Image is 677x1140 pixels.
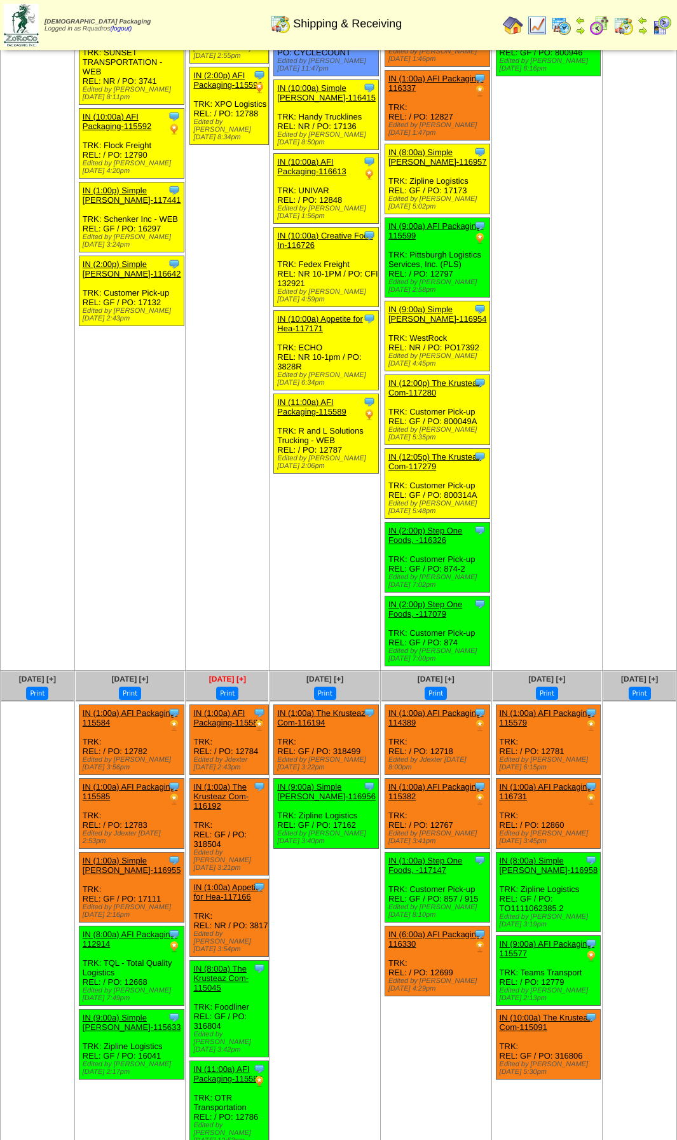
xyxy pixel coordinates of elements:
a: IN (10:00a) Simple [PERSON_NAME]-116415 [277,83,376,102]
a: [DATE] [+] [209,675,246,683]
div: Edited by [PERSON_NAME] [DATE] 7:00pm [388,647,489,663]
img: line_graph.gif [527,15,547,36]
a: IN (1:00a) AFI Packaging-116731 [500,782,595,801]
span: Shipping & Receiving [293,17,402,31]
div: TRK: Customer Pick-up REL: GF / PO: 800314A [385,449,489,519]
a: IN (9:00a) AFI Packaging-115599 [388,221,484,240]
div: TRK: Customer Pick-up REL: GF / PO: 874 [385,596,489,666]
img: Tooltip [474,706,486,719]
img: Tooltip [363,706,376,719]
a: IN (1:00a) AFI Packaging-115586 [193,708,262,727]
img: PO [474,719,486,732]
a: IN (8:00a) Simple [PERSON_NAME]-116958 [500,856,598,875]
div: TRK: REL: / PO: 12781 [496,705,601,775]
img: Tooltip [363,229,376,242]
button: Print [629,687,651,700]
a: IN (11:00a) AFI Packaging-115588 [193,1064,262,1083]
img: Tooltip [363,155,376,168]
div: TRK: WestRock REL: NR / PO: PO17392 [385,301,489,371]
img: Tooltip [363,312,376,325]
a: IN (1:00a) AFI Packaging-115585 [83,782,178,801]
img: Tooltip [474,72,486,85]
div: TRK: REL: / PO: 12784 [190,705,269,775]
div: Edited by [PERSON_NAME] [DATE] 6:15pm [500,756,601,771]
img: PO [168,793,181,806]
img: Tooltip [474,780,486,793]
div: Edited by [PERSON_NAME] [DATE] 4:20pm [83,160,184,175]
div: TRK: SUNSET TRANSPORTATION - WEB REL: NR / PO: 3741 [79,16,184,105]
a: [DATE] [+] [621,675,658,683]
div: Edited by [PERSON_NAME] [DATE] 5:30pm [500,1061,601,1076]
span: [DATE] [+] [528,675,565,683]
img: Tooltip [253,706,266,719]
div: TRK: XPO Logistics REL: / PO: 12788 [190,67,269,145]
button: Print [216,687,238,700]
div: Edited by [PERSON_NAME] [DATE] 6:34pm [277,371,378,387]
img: Tooltip [474,303,486,315]
img: Tooltip [585,937,598,950]
img: Tooltip [474,928,486,940]
img: Tooltip [253,962,266,975]
div: Edited by [PERSON_NAME] [DATE] 1:47pm [388,121,489,137]
a: IN (1:00a) The Krusteaz Com-116194 [277,708,366,727]
img: Tooltip [253,69,266,81]
img: Tooltip [168,706,181,719]
div: TRK: ECHO REL: NR 10-1pm / PO: 3828R [274,311,379,390]
div: TRK: Zipline Logistics REL: GF / PO: TO1111062385.2 [496,853,601,932]
img: PO [363,168,376,181]
div: TRK: Customer Pick-up REL: GF / PO: 17132 [79,256,184,326]
span: [DATE] [+] [112,675,149,683]
img: Tooltip [474,524,486,537]
div: TRK: REL: / PO: 12782 [79,705,184,775]
a: IN (2:00p) AFI Packaging-115590 [193,71,262,90]
div: Edited by [PERSON_NAME] [DATE] 3:21pm [193,849,268,872]
div: TRK: REL: / PO: 12767 [385,779,489,849]
div: Edited by [PERSON_NAME] [DATE] 3:40pm [277,830,378,845]
div: TRK: REL: GF / PO: 316806 [496,1010,601,1080]
a: IN (2:00p) Step One Foods, -117079 [388,600,462,619]
div: Edited by [PERSON_NAME] [DATE] 3:42pm [193,1031,268,1054]
div: TRK: R and L Solutions Trucking - WEB REL: / PO: 12787 [274,394,379,474]
img: calendarcustomer.gif [652,15,672,36]
div: Edited by [PERSON_NAME] [DATE] 3:24pm [83,233,184,249]
span: [DATE] [+] [418,675,455,683]
img: Tooltip [253,1062,266,1075]
img: PO [253,81,266,94]
a: IN (1:00a) Step One Foods, -117147 [388,856,462,875]
a: IN (9:00a) Simple [PERSON_NAME]-116954 [388,305,487,324]
div: TRK: Flock Freight REL: / PO: 12790 [79,109,184,179]
img: PO [474,793,486,806]
div: Edited by [PERSON_NAME] [DATE] 8:34pm [193,118,268,141]
div: TRK: Teams Transport REL: / PO: 12779 [496,936,601,1006]
div: Edited by [PERSON_NAME] [DATE] 5:35pm [388,426,489,441]
a: IN (9:00a) Simple [PERSON_NAME]-116956 [277,782,376,801]
a: IN (1:00a) AFI Packaging-116337 [388,74,484,93]
div: Edited by [PERSON_NAME] [DATE] 2:13pm [500,987,601,1002]
img: Tooltip [585,706,598,719]
div: TRK: REL: GF / PO: 17111 [79,853,184,923]
div: TRK: TQL - Total Quality Logistics REL: / PO: 12668 [79,926,184,1006]
div: Edited by [PERSON_NAME] [DATE] 8:11pm [83,86,184,101]
img: Tooltip [168,780,181,793]
img: Tooltip [168,854,181,867]
div: TRK: REL: GF / PO: 318499 [274,705,379,775]
a: IN (6:00a) AFI Packaging-116330 [388,930,484,949]
div: Edited by [PERSON_NAME] [DATE] 3:54pm [193,930,268,953]
a: IN (10:00a) The Krusteaz Com-115091 [500,1013,592,1032]
div: TRK: Schenker Inc - WEB REL: GF / PO: 16297 [79,182,184,252]
img: calendarinout.gif [270,13,291,34]
a: IN (8:00a) AFI Packaging-112914 [83,930,178,949]
img: PO [253,719,266,732]
div: Edited by [PERSON_NAME] [DATE] 2:16pm [83,903,184,919]
img: Tooltip [363,780,376,793]
button: Print [26,687,48,700]
a: IN (2:00p) Simple [PERSON_NAME]-116642 [83,259,181,278]
div: TRK: Zipline Logistics REL: GF / PO: 17173 [385,144,489,214]
a: IN (1:00a) The Krusteaz Com-116192 [193,782,249,811]
div: TRK: REL: / PO: 12718 [385,705,489,775]
div: Edited by [PERSON_NAME] [DATE] 3:19pm [500,913,601,928]
button: Print [425,687,447,700]
a: IN (8:00a) The Krusteaz Com-115045 [193,964,249,992]
img: Tooltip [168,1011,181,1024]
img: Tooltip [253,881,266,893]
